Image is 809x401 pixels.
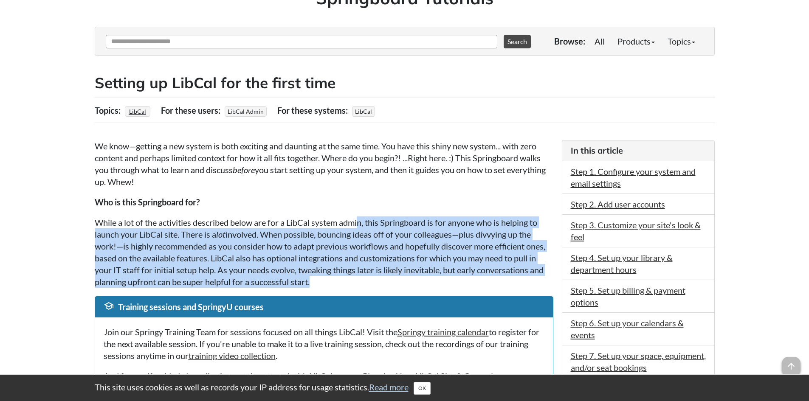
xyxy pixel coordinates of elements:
a: All [588,33,611,50]
a: Step 3. Customize your site's look & feel [571,220,701,242]
span: school [104,301,114,311]
div: For these users: [161,102,223,118]
a: Topics [661,33,702,50]
h3: In this article [571,145,706,157]
span: Training sessions and SpringyU courses [118,302,264,312]
strong: Who is this Springboard for? [95,197,200,207]
div: For these systems: [277,102,350,118]
button: Close [414,382,431,395]
h2: Setting up LibCal for the first time [95,73,715,93]
a: Step 1. Configure your system and email settings [571,166,696,188]
em: lot [216,229,226,239]
a: Step 7. Set up your space, equipment, and/or seat bookings [571,351,706,373]
div: This site uses cookies as well as records your IP address for usage statistics. [86,381,723,395]
a: Step 2. Add user accounts [571,199,665,209]
a: Step 6. Set up your calendars & events [571,318,684,340]
a: Springy training calendar [397,327,489,337]
p: We know—getting a new system is both exciting and daunting at the same time. You have this shiny ... [95,140,553,188]
p: While a lot of the activities described below are for a LibCal system admin, this Springboard is ... [95,216,553,288]
p: Join our Springy Training Team for sessions focused on all things LibCal! Visit the to register f... [104,326,544,362]
button: Search [504,35,531,48]
span: LibCal Admin [225,106,267,117]
a: training video collection [189,351,276,361]
a: Read more [369,382,409,392]
div: Topics: [95,102,123,118]
p: Browse: [554,35,585,47]
a: arrow_upward [782,358,801,368]
span: LibCal [352,106,375,117]
a: Step 5. Set up billing & payment options [571,285,685,307]
p: And for a self-guided, deep dive into getting started with LibCal, see our SpringyU course! [104,370,544,394]
a: LibCal [128,105,147,118]
span: arrow_upward [782,357,801,376]
a: Step 4. Set up your library & department hours [571,252,673,275]
a: Products [611,33,661,50]
em: before [233,165,255,175]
